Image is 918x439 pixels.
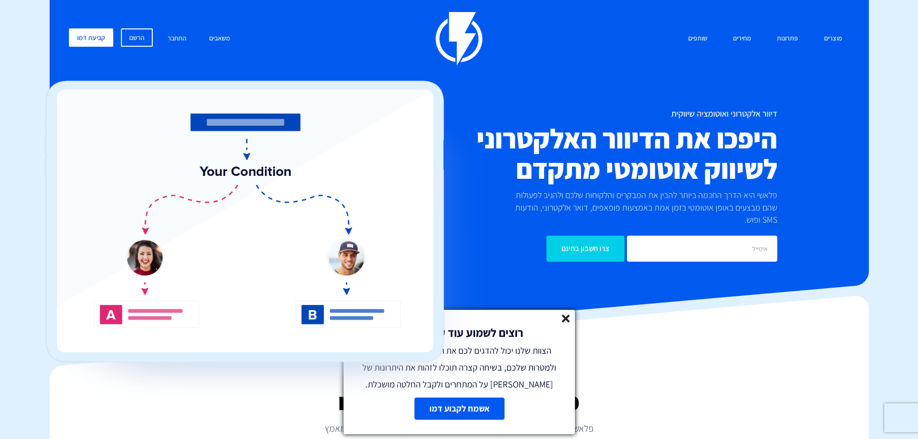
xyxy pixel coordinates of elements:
[202,28,238,49] a: משאבים
[726,28,758,49] a: מחירים
[627,236,777,262] input: אימייל
[499,189,777,226] p: פלאשי היא הדרך החכמה ביותר להבין את המבקרים והלקוחות שלכם ולהגיב לפעולות שהם מבצעים באופן אוטומטי...
[121,28,153,47] a: הרשם
[546,236,625,262] input: צרו חשבון בחינם
[160,28,194,49] a: התחבר
[681,28,715,49] a: שותפים
[69,28,113,47] a: קביעת דמו
[401,109,777,119] h1: דיוור אלקטרוני ואוטומציה שיווקית
[50,422,869,435] p: פלאשי מעצימה חברות בכל הגדלים ובכל תחום לבצע יותר מכירות בפחות מאמץ
[770,28,805,49] a: פתרונות
[817,28,850,49] a: מוצרים
[401,123,777,184] h2: היפכו את הדיוור האלקטרוני לשיווק אוטומטי מתקדם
